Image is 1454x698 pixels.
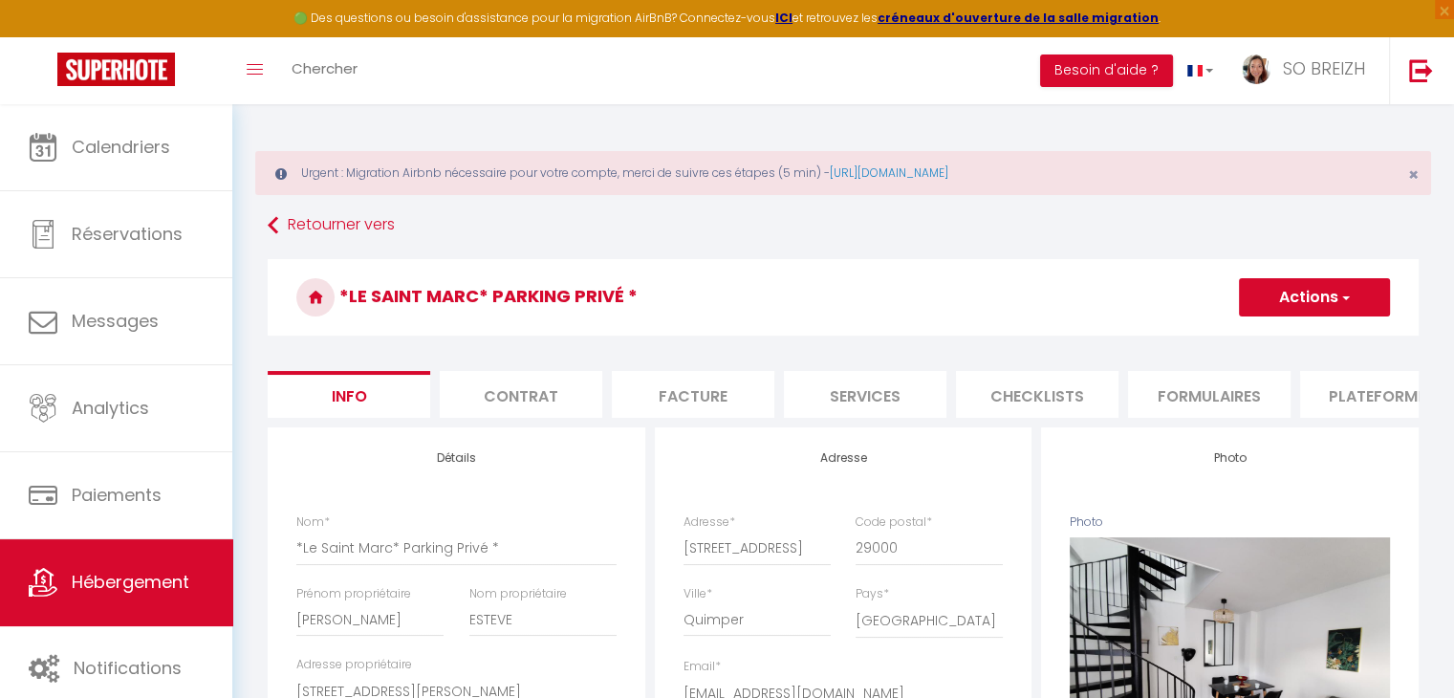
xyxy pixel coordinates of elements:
a: ICI [775,10,792,26]
li: Contrat [440,371,602,418]
h4: Détails [296,451,617,465]
span: Calendriers [72,135,170,159]
label: Adresse [684,513,735,532]
a: ... SO BREIZH [1227,37,1389,104]
li: Facture [612,371,774,418]
label: Photo [1070,513,1103,532]
span: × [1408,163,1419,186]
a: créneaux d'ouverture de la salle migration [878,10,1159,26]
div: Urgent : Migration Airbnb nécessaire pour votre compte, merci de suivre ces étapes (5 min) - [255,151,1431,195]
label: Pays [856,585,889,603]
button: Besoin d'aide ? [1040,55,1173,87]
button: Ouvrir le widget de chat LiveChat [15,8,73,65]
img: logout [1409,58,1433,82]
span: Réservations [72,222,183,246]
li: Services [784,371,946,418]
a: Chercher [277,37,372,104]
img: Super Booking [57,53,175,86]
button: Close [1408,166,1419,184]
h4: Photo [1070,451,1390,465]
li: Info [268,371,430,418]
span: Notifications [74,656,182,680]
label: Code postal [856,513,932,532]
label: Ville [684,585,712,603]
span: Hébergement [72,570,189,594]
span: Messages [72,309,159,333]
li: Formulaires [1128,371,1291,418]
li: Checklists [956,371,1118,418]
span: Paiements [72,483,162,507]
a: Retourner vers [268,208,1419,243]
a: [URL][DOMAIN_NAME] [830,164,948,181]
label: Email [684,658,721,676]
span: SO BREIZH [1283,56,1365,80]
label: Adresse propriétaire [296,656,412,674]
h4: Adresse [684,451,1004,465]
span: Chercher [292,58,358,78]
img: ... [1242,55,1270,84]
h3: *Le Saint Marc* Parking Privé * [268,259,1419,336]
span: Analytics [72,396,149,420]
label: Nom [296,513,330,532]
button: Actions [1239,278,1390,316]
label: Prénom propriétaire [296,585,411,603]
label: Nom propriétaire [469,585,567,603]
